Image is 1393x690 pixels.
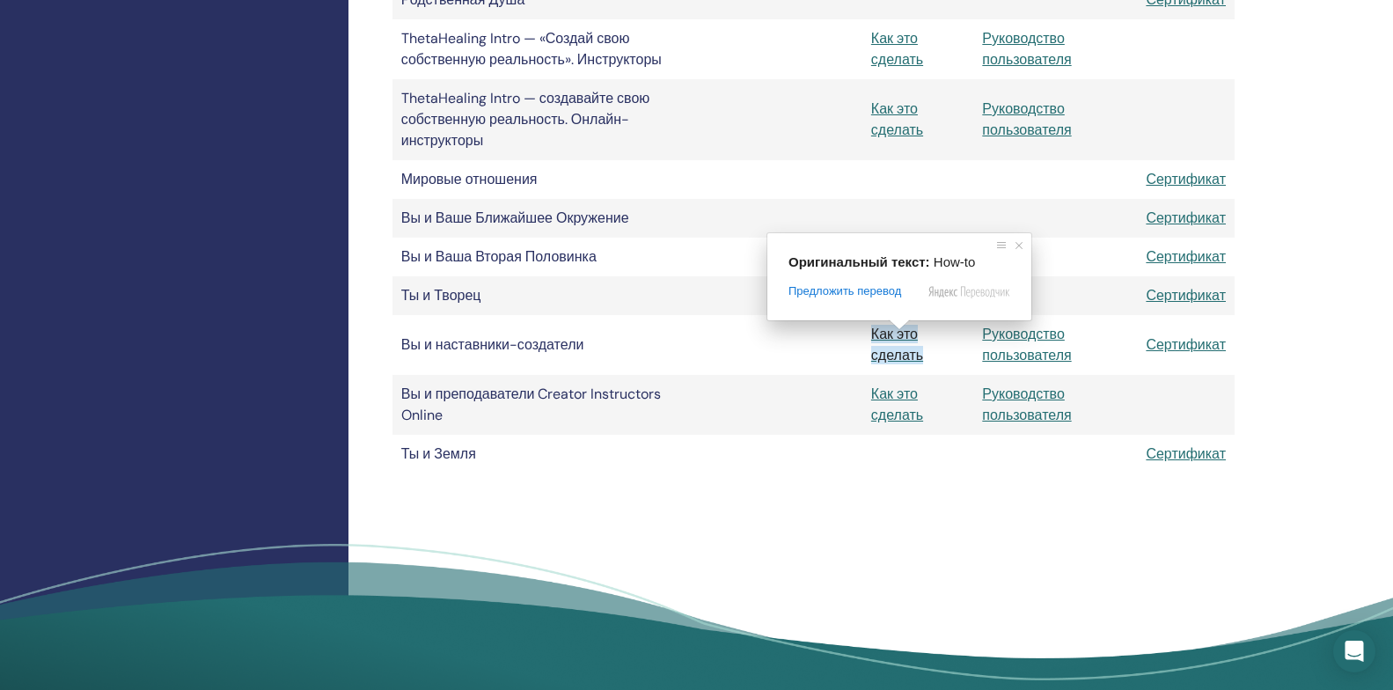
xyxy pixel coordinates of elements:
[401,444,476,463] ya-tr-span: Ты и Земля
[871,385,923,424] a: Как это сделать
[401,247,597,266] ya-tr-span: Вы и Ваша Вторая Половинка
[982,99,1071,139] a: Руководство пользователя
[788,254,930,269] span: Оригинальный текст:
[871,99,923,139] a: Как это сделать
[401,335,584,354] ya-tr-span: Вы и наставники-создатели
[401,29,662,69] ya-tr-span: ThetaHealing Intro — «Создай свою собственную реальность». Инструкторы
[1146,170,1226,188] a: Сертификат
[401,209,629,227] ya-tr-span: Вы и Ваше Ближайшее Окружение
[871,29,923,69] a: Как это сделать
[1146,247,1226,266] a: Сертификат
[982,29,1071,69] a: Руководство пользователя
[788,283,901,299] span: Предложить перевод
[1146,209,1226,227] a: Сертификат
[1146,335,1226,354] a: Сертификат
[982,325,1071,364] a: Руководство пользователя
[401,170,538,188] ya-tr-span: Мировые отношения
[401,385,662,424] ya-tr-span: Вы и преподаватели Creator Instructors Online
[1333,630,1375,672] div: Откройте Интерком-Мессенджер
[871,325,923,364] a: Как это сделать
[401,286,481,305] ya-tr-span: Ты и Творец
[401,89,650,150] ya-tr-span: ThetaHealing Intro — создавайте свою собственную реальность. Онлайн-инструкторы
[1146,286,1226,305] a: Сертификат
[982,385,1071,424] a: Руководство пользователя
[1146,444,1226,463] a: Сертификат
[934,254,976,269] span: How-to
